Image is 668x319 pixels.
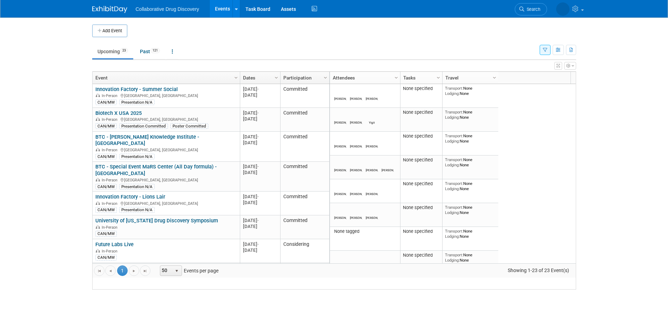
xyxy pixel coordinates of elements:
div: [DATE] [243,134,277,140]
a: Tasks [403,72,438,84]
img: Juan Gijzelaar [336,159,345,167]
img: Evan Moriarity [384,159,392,167]
a: Dates [243,72,276,84]
div: None specified [403,157,439,163]
span: - [257,134,259,139]
a: Go to the first page [94,265,104,276]
span: select [174,268,180,274]
img: In-Person Event [96,201,100,205]
div: [DATE] [243,217,277,223]
td: Committed [280,132,329,162]
td: Committed [280,215,329,239]
div: CAN/MW [95,207,117,213]
div: Juan Gijzelaar [366,191,378,196]
span: Go to the next page [131,268,137,274]
div: Evan Moriarity [350,120,362,124]
span: Go to the previous page [108,268,113,274]
img: Juan Gijzelaar [556,2,569,16]
span: Events per page [151,265,225,276]
img: Juan Gijzelaar [368,88,376,96]
span: In-Person [102,225,120,230]
a: Past121 [135,45,165,58]
div: [DATE] [243,92,277,98]
img: In-Person Event [96,93,100,97]
img: Evan Moriarity [336,254,345,263]
span: In-Person [102,178,120,182]
img: Juan Gijzelaar [336,135,345,144]
div: CAN/MW [95,99,117,105]
div: None None [445,205,495,215]
td: Committed [280,84,329,108]
div: Jessica Spencer [366,167,378,172]
span: Search [524,7,540,12]
div: Michael Woodhouse [366,215,378,220]
div: CAN/MW [95,184,117,189]
div: Presentation N/A [119,184,155,189]
span: Column Settings [274,75,279,81]
span: Transport: [445,157,463,162]
div: Presentation N/A [119,154,155,159]
div: Evan Moriarity [350,96,362,100]
span: Lodging: [445,115,460,120]
a: Column Settings [434,72,442,82]
span: Transport: [445,86,463,91]
span: Transport: [445,110,463,115]
div: [DATE] [243,200,277,206]
div: None specified [403,86,439,91]
div: [GEOGRAPHIC_DATA], [GEOGRAPHIC_DATA] [95,177,237,183]
span: In-Person [102,249,120,254]
div: None None [445,157,495,167]
div: None specified [403,205,439,210]
td: Committed [280,108,329,132]
div: Michael Woodhouse [350,144,362,148]
img: Juan Gijzelaar [352,254,360,263]
div: [GEOGRAPHIC_DATA], [GEOGRAPHIC_DATA] [95,116,237,122]
a: Participation [283,72,325,84]
span: Showing 1-23 of 23 Event(s) [501,265,575,275]
span: Lodging: [445,162,460,167]
span: Lodging: [445,186,460,191]
div: [DATE] [243,169,277,175]
span: Column Settings [436,75,441,81]
img: James White [336,111,345,120]
a: Column Settings [392,72,400,82]
span: - [257,110,259,116]
span: Lodging: [445,210,460,215]
span: Go to the first page [96,268,102,274]
div: Poster Committed [170,123,208,129]
img: Michael Woodhouse [352,135,360,144]
span: Column Settings [393,75,399,81]
div: Evan Moriarity [350,215,362,220]
button: Add Event [92,25,127,37]
div: [DATE] [243,247,277,253]
span: Collaborative Drug Discovery [136,6,199,12]
td: Committed [280,192,329,215]
img: Yigit Kucuk [368,111,376,120]
img: In-Person Event [96,249,100,252]
div: Presentation N/A [119,207,155,213]
div: [GEOGRAPHIC_DATA], [GEOGRAPHIC_DATA] [95,200,237,206]
span: Lodging: [445,139,460,144]
span: - [257,164,259,169]
img: Evan Moriarity [352,207,360,215]
a: University of [US_STATE] Drug Discovery Symposium [95,217,218,224]
div: None specified [403,110,439,115]
img: Evan Moriarity [352,111,360,120]
div: Michael Woodhouse [350,167,362,172]
div: CAN/MW [95,123,117,129]
a: Search [515,3,547,15]
div: Evan Moriarity [350,191,362,196]
div: Michael Woodhouse [334,96,346,100]
span: 50 [160,266,172,276]
div: Juan Gijzelaar [350,263,362,267]
div: CAN/MW [95,255,117,260]
div: Juan Gijzelaar [366,96,378,100]
span: In-Person [102,93,120,98]
span: Column Settings [323,75,328,81]
div: Yigit Kucuk [366,120,378,124]
a: Column Settings [232,72,240,82]
span: 121 [150,48,160,53]
div: Juan Gijzelaar [334,215,346,220]
div: [DATE] [243,223,277,229]
a: Attendees [333,72,396,84]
